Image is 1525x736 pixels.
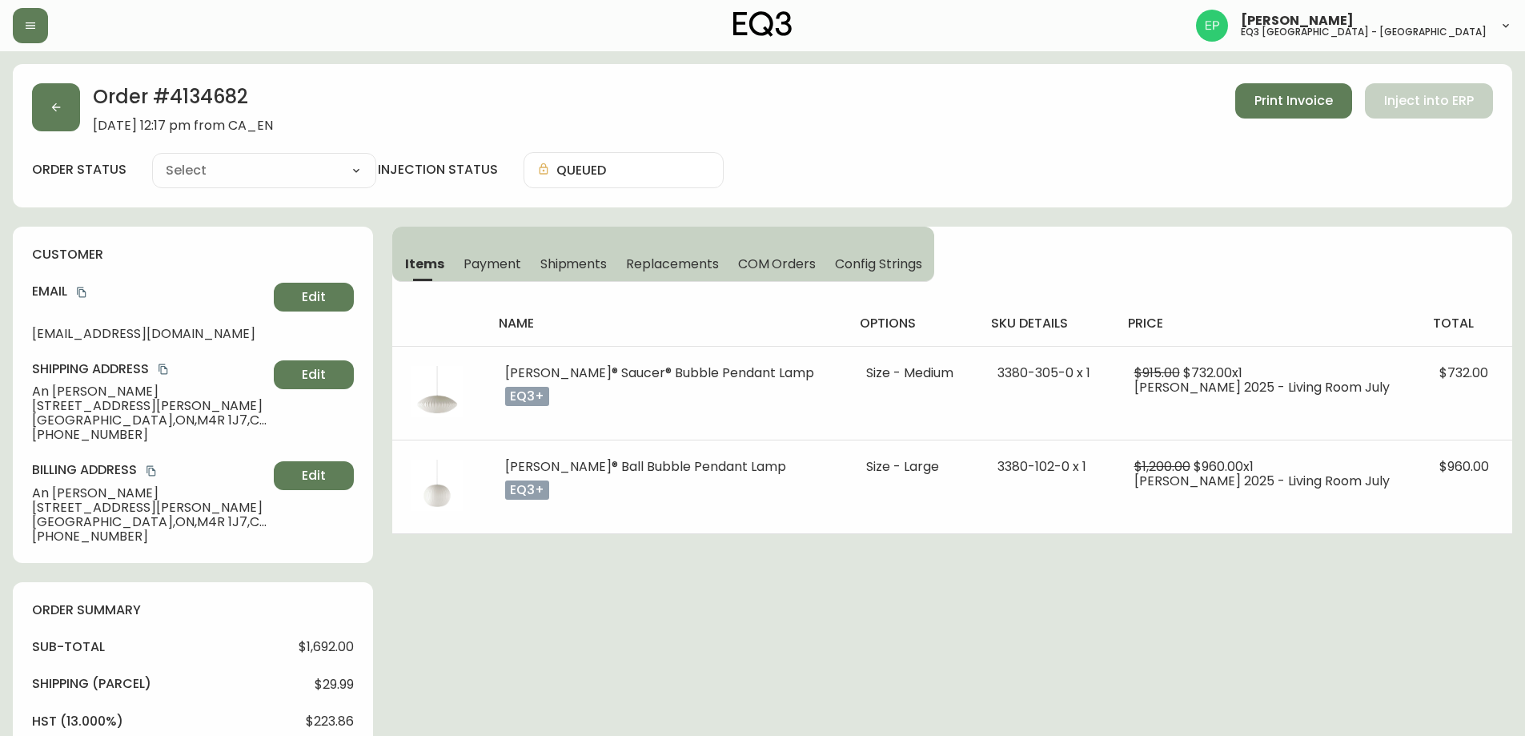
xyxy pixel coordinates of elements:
[93,83,273,119] h2: Order # 4134682
[274,283,354,312] button: Edit
[32,486,267,501] span: An [PERSON_NAME]
[1433,315,1499,332] h4: total
[74,284,90,300] button: copy
[274,461,354,490] button: Edit
[1183,364,1242,382] span: $732.00 x 1
[1439,364,1488,382] span: $732.00
[411,366,463,417] img: b14c844c-e203-470d-a501-ea2cd6195a58.jpg
[505,387,549,406] p: eq3+
[464,255,521,272] span: Payment
[505,364,814,382] span: [PERSON_NAME]® Saucer® Bubble Pendant Lamp
[540,255,608,272] span: Shipments
[1134,472,1390,490] span: [PERSON_NAME] 2025 - Living Room July
[315,678,354,692] span: $29.99
[405,255,444,272] span: Items
[93,119,273,133] span: [DATE] 12:17 pm from CA_EN
[1128,315,1408,332] h4: price
[302,467,326,485] span: Edit
[32,529,267,544] span: [PHONE_NUMBER]
[32,161,126,179] label: order status
[32,713,123,730] h4: hst (13.000%)
[274,360,354,389] button: Edit
[32,327,267,341] span: [EMAIL_ADDRESS][DOMAIN_NAME]
[32,360,267,378] h4: Shipping Address
[1196,10,1228,42] img: edb0eb29d4ff191ed42d19acdf48d771
[505,457,786,476] span: [PERSON_NAME]® Ball Bubble Pendant Lamp
[835,255,921,272] span: Config Strings
[738,255,817,272] span: COM Orders
[991,315,1102,332] h4: sku details
[32,461,267,479] h4: Billing Address
[1235,83,1352,119] button: Print Invoice
[866,460,958,474] li: Size - Large
[32,638,105,656] h4: sub-total
[32,675,151,693] h4: Shipping ( Parcel )
[1134,457,1190,476] span: $1,200.00
[505,481,549,500] p: eq3+
[32,501,267,515] span: [STREET_ADDRESS][PERSON_NAME]
[143,463,159,479] button: copy
[302,288,326,306] span: Edit
[1134,364,1180,382] span: $915.00
[411,460,463,511] img: b7aa0912-20a6-4566-b270-182ed83c6afa.jpg
[306,714,354,729] span: $223.86
[32,384,267,399] span: An [PERSON_NAME]
[32,283,267,300] h4: Email
[155,361,171,377] button: copy
[1134,378,1390,396] span: [PERSON_NAME] 2025 - Living Room July
[866,366,958,380] li: Size - Medium
[626,255,718,272] span: Replacements
[860,315,965,332] h4: options
[1194,457,1254,476] span: $960.00 x 1
[378,161,498,179] h4: injection status
[302,366,326,384] span: Edit
[997,364,1090,382] span: 3380-305-0 x 1
[1254,92,1333,110] span: Print Invoice
[299,640,354,654] span: $1,692.00
[32,399,267,413] span: [STREET_ADDRESS][PERSON_NAME]
[32,515,267,529] span: [GEOGRAPHIC_DATA] , ON , M4R 1J7 , CA
[733,11,793,37] img: logo
[1439,457,1489,476] span: $960.00
[32,413,267,428] span: [GEOGRAPHIC_DATA] , ON , M4R 1J7 , CA
[1241,14,1354,27] span: [PERSON_NAME]
[1241,27,1487,37] h5: eq3 [GEOGRAPHIC_DATA] - [GEOGRAPHIC_DATA]
[32,428,267,442] span: [PHONE_NUMBER]
[997,457,1086,476] span: 3380-102-0 x 1
[499,315,835,332] h4: name
[32,246,354,263] h4: customer
[32,601,354,619] h4: order summary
